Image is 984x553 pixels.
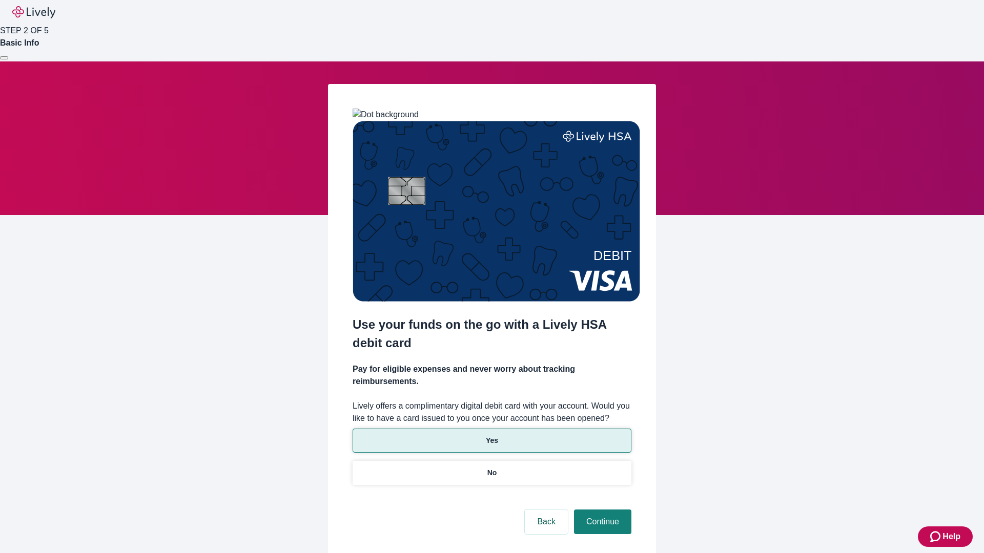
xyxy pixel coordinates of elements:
[487,467,497,478] p: No
[918,526,973,547] button: Zendesk support iconHelp
[353,400,631,424] label: Lively offers a complimentary digital debit card with your account. Would you like to have a card...
[353,109,419,121] img: Dot background
[353,461,631,485] button: No
[353,429,631,453] button: Yes
[353,363,631,388] h4: Pay for eligible expenses and never worry about tracking reimbursements.
[574,509,631,534] button: Continue
[525,509,568,534] button: Back
[353,315,631,352] h2: Use your funds on the go with a Lively HSA debit card
[12,6,55,18] img: Lively
[942,530,960,543] span: Help
[353,121,640,302] img: Debit card
[930,530,942,543] svg: Zendesk support icon
[486,435,498,446] p: Yes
